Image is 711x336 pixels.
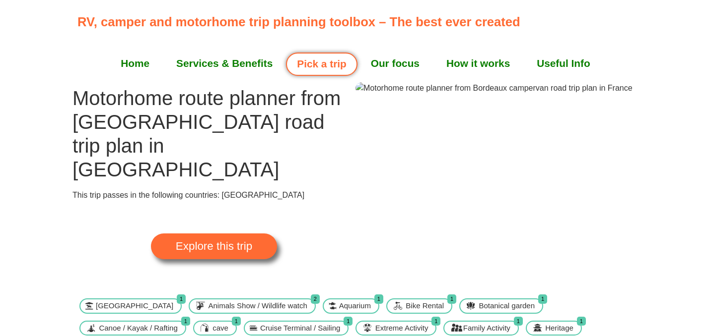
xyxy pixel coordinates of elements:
[447,294,456,304] span: 1
[232,317,241,326] span: 1
[72,191,304,199] span: This trip passes in the following countries: [GEOGRAPHIC_DATA]
[181,317,190,326] span: 1
[461,323,513,334] span: Family Activity
[177,294,186,304] span: 1
[431,317,440,326] span: 1
[96,323,180,334] span: Canoe / Kayak / Rafting
[77,12,639,31] p: RV, camper and motorhome trip planning toolbox – The best ever created
[538,294,547,304] span: 1
[337,300,373,312] span: Aquarium
[77,51,634,76] nav: Menu
[403,300,446,312] span: Bike Rental
[433,51,523,76] a: How it works
[357,51,433,76] a: Our focus
[543,323,576,334] span: Heritage
[476,300,537,312] span: Botanical garden
[210,323,231,334] span: cave
[286,53,357,76] a: Pick a trip
[176,241,252,252] span: Explore this trip
[514,317,523,326] span: 1
[577,317,586,326] span: 1
[151,233,277,259] a: Explore this trip
[523,51,603,76] a: Useful Info
[93,300,176,312] span: [GEOGRAPHIC_DATA]
[163,51,286,76] a: Services & Benefits
[258,323,343,334] span: Cruise Terminal / Sailing
[107,51,163,76] a: Home
[344,317,353,326] span: 1
[72,86,355,181] h1: Motorhome route planner from [GEOGRAPHIC_DATA] road trip plan in [GEOGRAPHIC_DATA]
[374,294,383,304] span: 1
[206,300,310,312] span: Animals Show / Wildlife watch
[373,323,431,334] span: Extreme Activity
[311,294,320,304] span: 2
